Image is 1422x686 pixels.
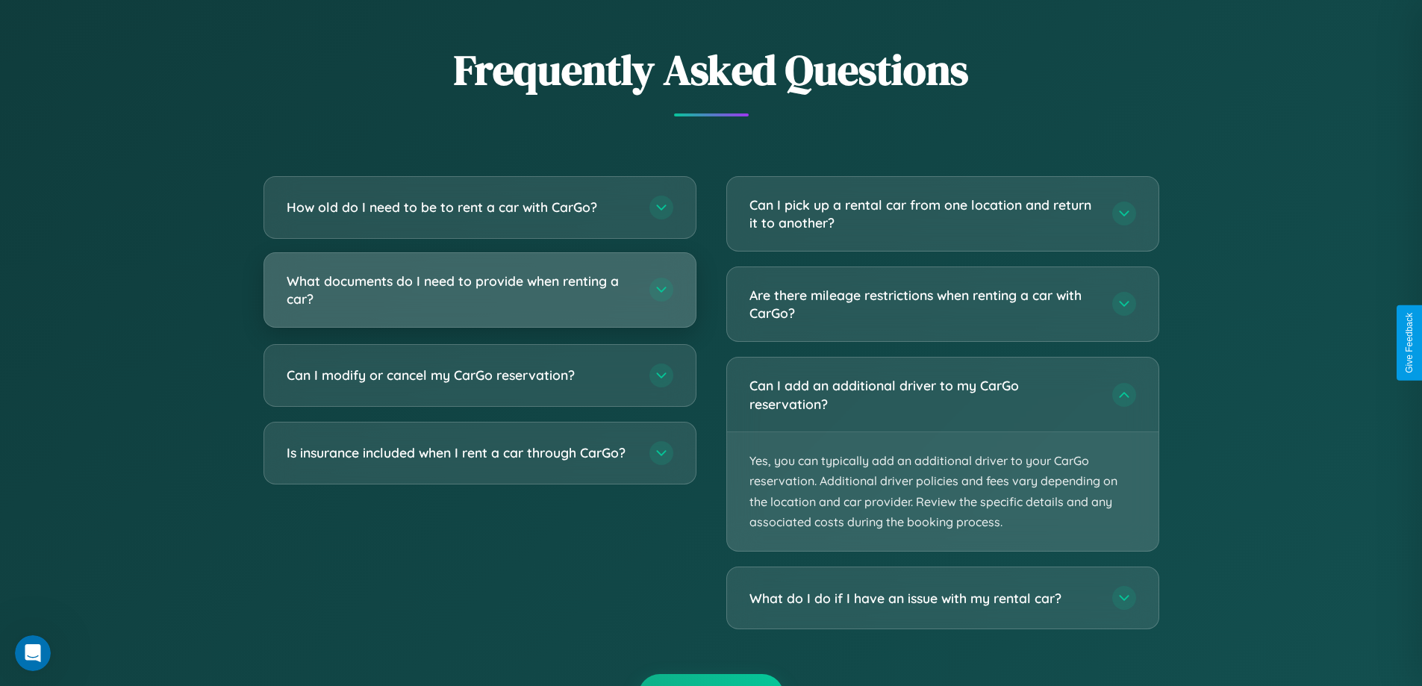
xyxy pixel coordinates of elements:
h3: Can I pick up a rental car from one location and return it to another? [749,196,1097,232]
h3: What do I do if I have an issue with my rental car? [749,589,1097,608]
h3: What documents do I need to provide when renting a car? [287,272,634,308]
div: Give Feedback [1404,313,1415,373]
p: Yes, you can typically add an additional driver to your CarGo reservation. Additional driver poli... [727,432,1159,551]
iframe: Intercom live chat [15,635,51,671]
h3: Is insurance included when I rent a car through CarGo? [287,443,634,462]
h3: Are there mileage restrictions when renting a car with CarGo? [749,286,1097,322]
h3: Can I modify or cancel my CarGo reservation? [287,366,634,384]
h3: Can I add an additional driver to my CarGo reservation? [749,376,1097,413]
h2: Frequently Asked Questions [263,41,1159,99]
h3: How old do I need to be to rent a car with CarGo? [287,198,634,216]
